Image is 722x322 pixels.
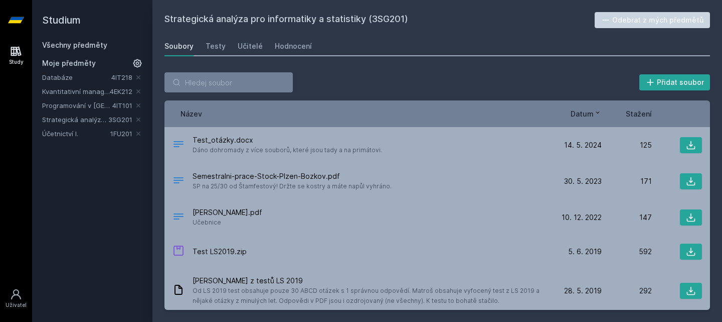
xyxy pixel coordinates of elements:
span: 30. 5. 2023 [564,176,602,186]
button: Název [180,109,202,119]
div: Testy [206,41,226,51]
a: Strategická analýza pro informatiky a statistiky [42,115,108,125]
a: Study [2,40,30,71]
button: Přidat soubor [639,74,710,90]
div: 147 [602,212,652,223]
a: 4IT101 [112,101,132,110]
div: ZIP [172,245,185,259]
span: Datum [571,109,594,119]
div: Hodnocení [275,41,312,51]
a: Účetnictví I. [42,129,110,139]
div: Učitelé [238,41,263,51]
div: Soubory [164,41,194,51]
span: 10. 12. 2022 [562,212,602,223]
div: Study [9,58,24,66]
button: Odebrat z mých předmětů [595,12,710,28]
div: PDF [172,210,185,225]
a: 4IT218 [111,73,132,81]
span: Semestralni-prace-Stock-Plzen-Bozkov.pdf [193,171,392,181]
span: [PERSON_NAME] z testů LS 2019 [193,276,548,286]
div: 592 [602,247,652,257]
button: Stažení [626,109,652,119]
a: Databáze [42,72,111,82]
span: 28. 5. 2019 [564,286,602,296]
span: Test LS2019.zip [193,247,247,257]
a: Všechny předměty [42,41,107,49]
span: 5. 6. 2019 [568,247,602,257]
div: 171 [602,176,652,186]
span: Dáno dohromady z více souborů, které jsou tady a na primátovi. [193,145,382,155]
span: Test_otázky.docx [193,135,382,145]
input: Hledej soubor [164,72,293,92]
a: 3SG201 [108,116,132,124]
div: 125 [602,140,652,150]
a: Učitelé [238,36,263,56]
div: PDF [172,174,185,189]
span: [PERSON_NAME].pdf [193,207,262,218]
div: 292 [602,286,652,296]
a: Hodnocení [275,36,312,56]
span: Od LS 2019 test obsahuje pouze 30 ABCD otázek s 1 správnou odpovědí. Matroš obsahuje vyfocený tes... [193,286,548,306]
a: 1FU201 [110,130,132,138]
button: Datum [571,109,602,119]
span: 14. 5. 2024 [564,140,602,150]
a: Kvantitativní management [42,86,110,96]
a: Programování v [GEOGRAPHIC_DATA] [42,100,112,111]
span: Moje předměty [42,58,96,68]
a: Uživatel [2,283,30,314]
span: Učebnice [193,218,262,228]
div: Uživatel [6,301,27,309]
a: Testy [206,36,226,56]
a: Soubory [164,36,194,56]
a: 4EK212 [110,87,132,95]
div: DOCX [172,138,185,153]
span: SP na 25/30 od Štamfestový! Držte se kostry a máte napůl vyhráno. [193,181,392,191]
h2: Strategická analýza pro informatiky a statistiky (3SG201) [164,12,595,28]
